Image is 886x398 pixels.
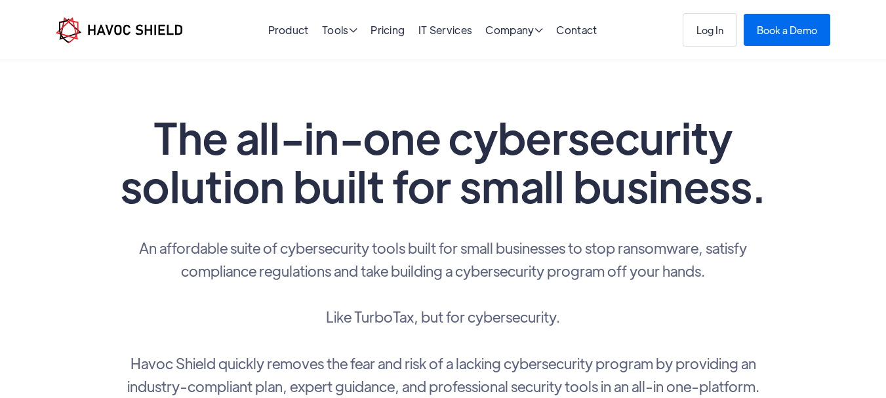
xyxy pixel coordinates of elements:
[683,13,737,47] a: Log In
[534,25,543,35] span: 
[115,236,771,397] p: An affordable suite of cybersecurity tools built for small businesses to stop ransomware, satisfy...
[485,25,543,37] div: Company
[56,17,182,43] a: home
[115,113,771,210] h1: The all-in-one cybersecurity solution built for small business.
[371,23,405,37] a: Pricing
[556,23,597,37] a: Contact
[268,23,309,37] a: Product
[744,14,830,46] a: Book a Demo
[56,17,182,43] img: Havoc Shield logo
[485,25,543,37] div: Company
[418,23,473,37] a: IT Services
[322,25,357,37] div: Tools
[349,25,357,35] span: 
[322,25,357,37] div: Tools
[668,256,886,398] iframe: Chat Widget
